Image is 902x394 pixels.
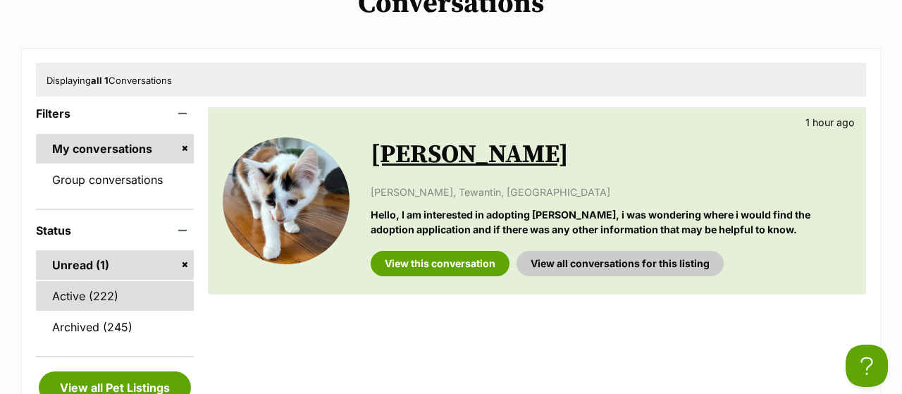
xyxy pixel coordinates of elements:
a: Archived (245) [36,312,194,342]
iframe: Help Scout Beacon - Open [846,345,888,387]
span: Displaying Conversations [47,75,172,86]
a: Group conversations [36,165,194,195]
a: My conversations [36,134,194,164]
strong: all 1 [91,75,109,86]
a: View all conversations for this listing [517,251,724,276]
img: Callie [223,137,350,264]
header: Filters [36,107,194,120]
a: [PERSON_NAME] [371,139,569,171]
p: [PERSON_NAME], Tewantin, [GEOGRAPHIC_DATA] [371,185,851,199]
p: 1 hour ago [805,115,855,130]
p: Hello, I am interested in adopting [PERSON_NAME], i was wondering where i would find the adoption... [371,207,851,238]
a: View this conversation [371,251,509,276]
header: Status [36,224,194,237]
a: Unread (1) [36,250,194,280]
a: Active (222) [36,281,194,311]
